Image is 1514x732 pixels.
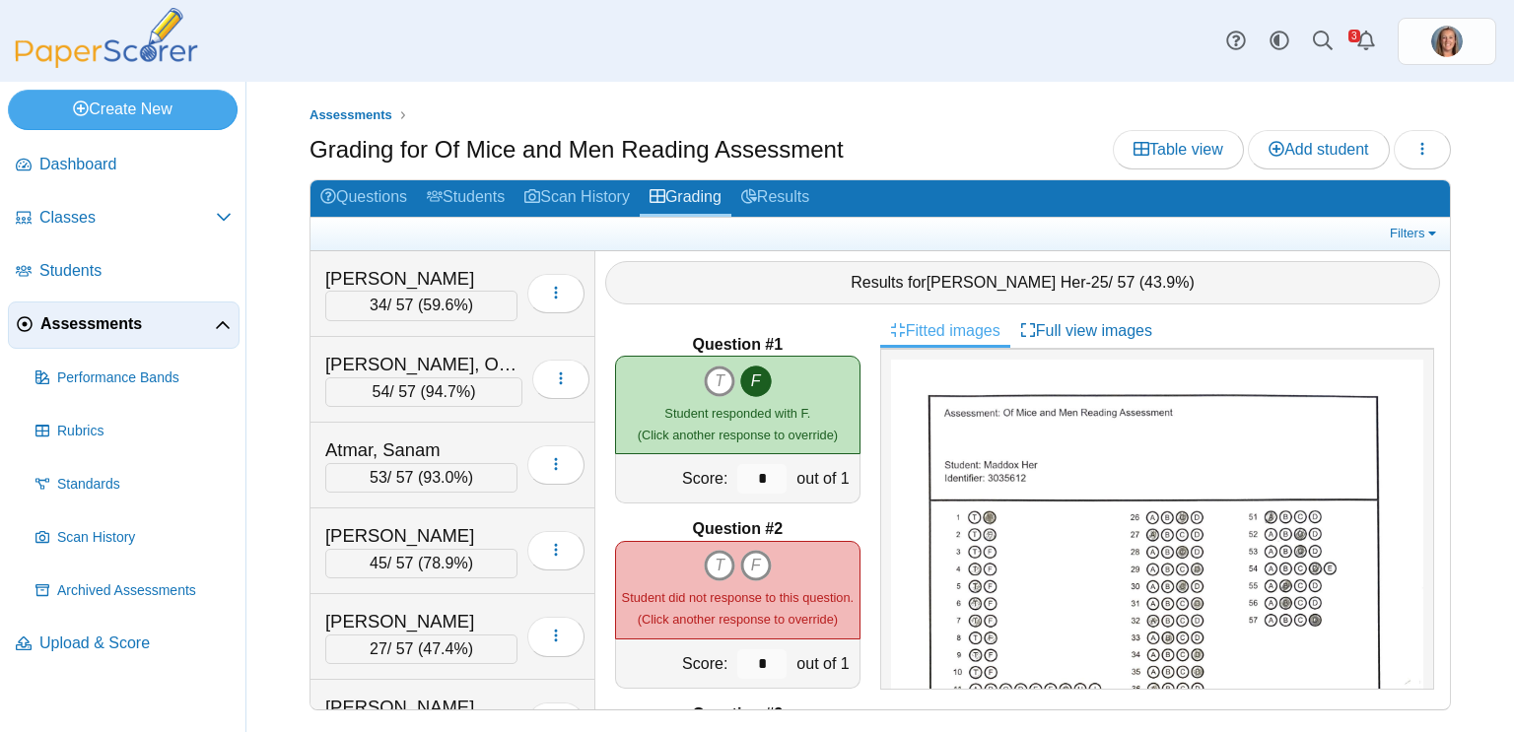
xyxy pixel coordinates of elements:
a: Add student [1248,130,1389,169]
span: 45 [370,555,387,571]
div: / 57 ( ) [325,463,517,493]
i: T [704,366,735,397]
span: 78.9% [423,555,467,571]
a: Alerts [1344,20,1388,63]
div: [PERSON_NAME] [325,609,517,634]
a: Students [8,248,240,296]
b: Question #1 [693,334,784,356]
span: Scan History [57,528,232,548]
div: Atmar, Sanam [325,437,517,463]
a: Dashboard [8,142,240,189]
a: Create New [8,90,238,129]
i: F [740,366,772,397]
div: Score: [616,639,732,688]
span: Student responded with F. [664,406,810,421]
span: Table view [1134,141,1223,158]
i: F [740,550,772,581]
i: T [704,550,735,581]
span: 53 [370,469,387,486]
a: Students [417,180,515,217]
a: Questions [310,180,417,217]
div: / 57 ( ) [325,634,517,664]
a: Full view images [1010,314,1162,348]
div: [PERSON_NAME] [325,523,517,549]
span: [PERSON_NAME] Her [927,274,1086,291]
a: Scan History [28,514,240,562]
span: 47.4% [423,640,467,657]
img: ps.WNEQT33M2D3P2Tkp [1431,26,1463,57]
a: Filters [1385,224,1445,243]
a: Assessments [305,103,397,128]
b: Question #3 [693,703,784,725]
div: Results for - / 57 ( ) [605,261,1440,304]
b: Question #2 [693,518,784,540]
a: Grading [640,180,731,217]
a: ps.WNEQT33M2D3P2Tkp [1398,18,1496,65]
span: Assessments [310,107,392,122]
span: Standards [57,475,232,495]
span: Upload & Score [39,632,232,654]
div: [PERSON_NAME] [325,266,517,292]
span: Student did not response to this question. [622,590,854,605]
div: out of 1 [791,454,859,502]
span: 93.0% [423,469,467,486]
span: 94.7% [426,383,470,400]
div: / 57 ( ) [325,291,517,320]
small: (Click another response to override) [622,590,854,627]
a: Rubrics [28,408,240,455]
h1: Grading for Of Mice and Men Reading Assessment [310,133,844,166]
img: PaperScorer [8,8,205,68]
span: 54 [373,383,390,400]
a: Results [731,180,819,217]
div: / 57 ( ) [325,549,517,578]
div: [PERSON_NAME] [325,695,517,720]
a: Classes [8,195,240,242]
span: 27 [370,640,387,657]
span: Classes [39,207,216,229]
span: Archived Assessments [57,581,232,601]
a: Archived Assessments [28,567,240,615]
span: 25 [1091,274,1109,291]
span: Samantha Sutphin - MRH Faculty [1431,26,1463,57]
a: PaperScorer [8,54,205,71]
div: out of 1 [791,639,859,688]
a: Scan History [515,180,640,217]
a: Table view [1113,130,1244,169]
div: [PERSON_NAME], Oemy [325,352,522,377]
span: 59.6% [423,297,467,313]
span: 34 [370,297,387,313]
a: Assessments [8,301,240,349]
span: Assessments [40,313,215,335]
small: (Click another response to override) [638,406,838,442]
span: Rubrics [57,422,232,441]
div: / 57 ( ) [325,377,522,407]
span: Performance Bands [57,368,232,388]
span: Add student [1269,141,1368,158]
a: Fitted images [880,314,1010,348]
span: Students [39,260,232,282]
a: Performance Bands [28,355,240,402]
span: Dashboard [39,154,232,175]
a: Standards [28,461,240,508]
a: Upload & Score [8,621,240,668]
span: 43.9% [1144,274,1189,291]
div: Score: [616,454,732,502]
